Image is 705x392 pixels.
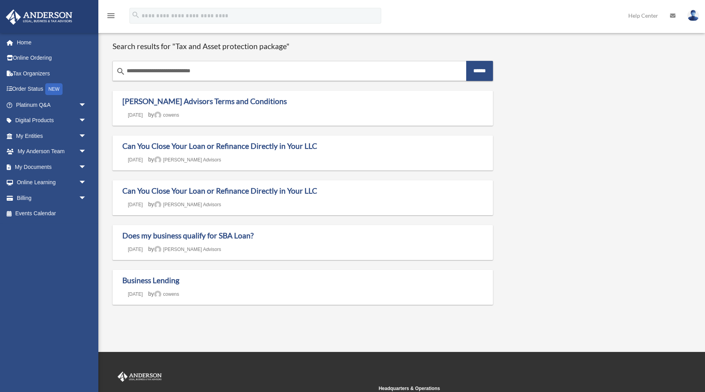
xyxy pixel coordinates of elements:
a: [PERSON_NAME] Advisors Terms and Conditions [122,97,287,106]
a: [PERSON_NAME] Advisors [154,202,221,207]
a: Business Lending [122,276,179,285]
span: arrow_drop_down [79,144,94,160]
a: Can You Close Your Loan or Refinance Directly in Your LLC [122,186,317,195]
a: Platinum Q&Aarrow_drop_down [6,97,98,113]
a: Digital Productsarrow_drop_down [6,113,98,128]
a: [DATE] [122,291,148,297]
span: by [148,246,221,252]
span: by [148,201,221,207]
span: arrow_drop_down [79,175,94,191]
a: Can You Close Your Loan or Refinance Directly in Your LLC [122,141,317,150]
a: Online Learningarrow_drop_down [6,175,98,191]
a: Home [6,35,94,50]
a: menu [106,14,116,20]
a: My Anderson Teamarrow_drop_down [6,144,98,159]
a: [PERSON_NAME] Advisors [154,247,221,252]
a: [DATE] [122,112,148,118]
a: [DATE] [122,202,148,207]
span: arrow_drop_down [79,190,94,206]
a: Does my business qualify for SBA Loan? [122,231,254,240]
i: search [131,11,140,19]
span: by [148,291,179,297]
h1: Search results for "Tax and Asset protection package" [113,42,493,51]
a: My Documentsarrow_drop_down [6,159,98,175]
a: [PERSON_NAME] Advisors [154,157,221,163]
a: [DATE] [122,157,148,163]
span: by [148,112,179,118]
span: arrow_drop_down [79,97,94,113]
div: NEW [45,83,63,95]
a: Tax Organizers [6,66,98,81]
img: Anderson Advisors Platinum Portal [116,372,163,382]
img: User Pic [687,10,699,21]
a: Order StatusNEW [6,81,98,97]
span: arrow_drop_down [79,113,94,129]
i: menu [106,11,116,20]
img: Anderson Advisors Platinum Portal [4,9,75,25]
a: Online Ordering [6,50,98,66]
a: [DATE] [122,247,148,252]
span: arrow_drop_down [79,128,94,144]
span: arrow_drop_down [79,159,94,175]
a: Billingarrow_drop_down [6,190,98,206]
a: Events Calendar [6,206,98,222]
a: cowens [154,112,179,118]
i: search [116,67,125,76]
span: by [148,156,221,163]
a: My Entitiesarrow_drop_down [6,128,98,144]
a: cowens [154,291,179,297]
